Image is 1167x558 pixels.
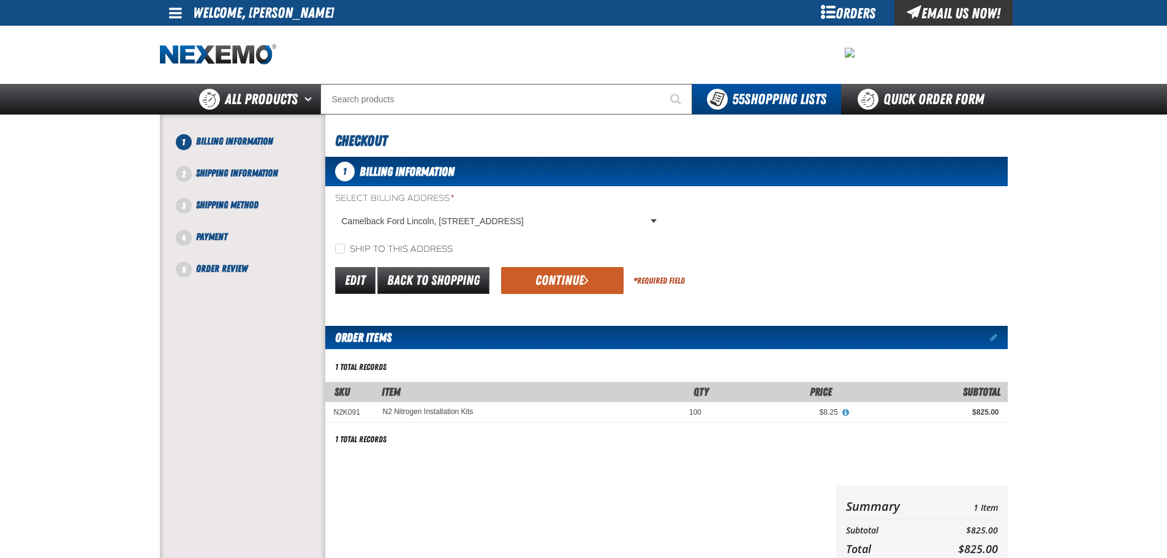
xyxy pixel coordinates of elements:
[383,407,474,416] a: N2 Nitrogen Installation Kits
[845,48,855,58] img: 29254e343dc4dd269873a871e39f9edd.png
[325,326,391,349] h2: Order Items
[184,262,325,276] li: Order Review. Step 5 of 5. Not Completed
[335,132,387,149] span: Checkout
[160,44,276,66] img: Nexemo logo
[320,84,692,115] input: Search
[184,198,325,230] li: Shipping Method. Step 3 of 5. Not Completed
[838,407,854,418] button: View All Prices for N2 Nitrogen Installation Kits
[334,385,350,398] a: SKU
[160,44,276,66] a: Home
[176,166,192,182] span: 2
[335,244,453,255] label: Ship to this address
[693,385,709,398] span: Qty
[184,166,325,198] li: Shipping Information. Step 2 of 5. Not Completed
[990,333,1008,342] a: Edit items
[176,262,192,277] span: 5
[335,244,345,254] input: Ship to this address
[933,496,997,517] td: 1 Item
[184,230,325,262] li: Payment. Step 4 of 5. Not Completed
[196,263,247,274] span: Order Review
[335,267,376,294] a: Edit
[342,215,648,228] span: Camelback Ford Lincoln, [STREET_ADDRESS]
[196,199,259,211] span: Shipping Method
[855,407,999,417] div: $825.00
[501,267,624,294] button: Continue
[958,541,998,556] span: $825.00
[933,522,997,539] td: $825.00
[732,91,744,108] strong: 55
[633,275,685,287] div: Required Field
[689,408,701,417] span: 100
[662,84,692,115] button: Start Searching
[846,496,934,517] th: Summary
[225,88,298,110] span: All Products
[719,407,838,417] div: $8.25
[196,231,227,243] span: Payment
[335,162,355,181] span: 1
[846,522,934,539] th: Subtotal
[377,267,489,294] a: Back to Shopping
[810,385,832,398] span: Price
[175,134,325,276] nav: Checkout steps. Current step is Billing Information. Step 1 of 5
[692,84,841,115] button: You have 55 Shopping Lists. Open to view details
[360,164,455,179] span: Billing Information
[335,193,662,205] label: Select Billing Address
[176,198,192,214] span: 3
[841,84,1007,115] a: Quick Order Form
[196,167,278,179] span: Shipping Information
[176,134,192,150] span: 1
[335,361,387,373] div: 1 total records
[184,134,325,166] li: Billing Information. Step 1 of 5. Not Completed
[382,385,401,398] span: Item
[300,84,320,115] button: Open All Products pages
[325,402,374,422] td: N2K091
[732,91,826,108] span: Shopping Lists
[176,230,192,246] span: 4
[335,434,387,445] div: 1 total records
[963,385,1000,398] span: Subtotal
[196,135,273,147] span: Billing Information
